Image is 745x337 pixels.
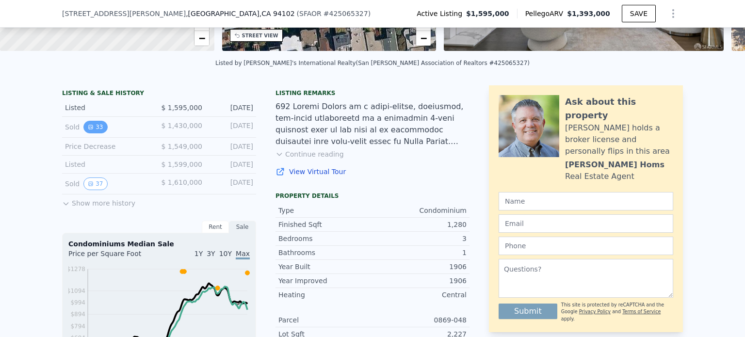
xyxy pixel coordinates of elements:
[297,9,371,18] div: ( )
[421,32,427,44] span: −
[565,159,664,171] div: [PERSON_NAME] Homs
[278,315,372,325] div: Parcel
[202,221,229,233] div: Rent
[417,9,466,18] span: Active Listing
[161,143,202,150] span: $ 1,549,000
[67,288,85,294] tspan: $1094
[210,121,253,133] div: [DATE]
[372,262,467,272] div: 1906
[161,178,202,186] span: $ 1,610,000
[622,5,656,22] button: SAVE
[499,237,673,255] input: Phone
[83,121,107,133] button: View historical data
[565,122,673,157] div: [PERSON_NAME] holds a broker license and personally flips in this area
[215,60,530,66] div: Listed by [PERSON_NAME]'s International Realty (San [PERSON_NAME] Association of Realtors #425065...
[275,149,344,159] button: Continue reading
[324,10,368,17] span: # 425065327
[278,262,372,272] div: Year Built
[299,10,322,17] span: SFAOR
[242,32,278,39] div: STREET VIEW
[567,10,610,17] span: $1,393,000
[210,177,253,190] div: [DATE]
[194,250,203,257] span: 1Y
[372,220,467,229] div: 1,280
[565,95,673,122] div: Ask about this property
[499,214,673,233] input: Email
[210,160,253,169] div: [DATE]
[278,206,372,215] div: Type
[372,234,467,243] div: 3
[525,9,567,18] span: Pellego ARV
[83,177,107,190] button: View historical data
[278,276,372,286] div: Year Improved
[278,248,372,257] div: Bathrooms
[416,31,431,46] a: Zoom out
[161,104,202,112] span: $ 1,595,000
[62,194,135,208] button: Show more history
[65,121,151,133] div: Sold
[68,249,159,264] div: Price per Square Foot
[207,250,215,257] span: 3Y
[664,4,683,23] button: Show Options
[275,89,470,97] div: Listing remarks
[372,276,467,286] div: 1906
[278,220,372,229] div: Finished Sqft
[278,290,372,300] div: Heating
[198,32,205,44] span: −
[210,103,253,112] div: [DATE]
[499,192,673,210] input: Name
[65,142,151,151] div: Price Decrease
[372,315,467,325] div: 0869-048
[68,239,250,249] div: Condominiums Median Sale
[62,89,256,99] div: LISTING & SALE HISTORY
[466,9,509,18] span: $1,595,000
[219,250,232,257] span: 10Y
[372,248,467,257] div: 1
[70,323,85,330] tspan: $794
[65,103,151,112] div: Listed
[236,250,250,259] span: Max
[622,309,661,314] a: Terms of Service
[65,177,151,190] div: Sold
[372,206,467,215] div: Condominium
[70,299,85,306] tspan: $994
[372,290,467,300] div: Central
[229,221,256,233] div: Sale
[579,309,611,314] a: Privacy Policy
[561,302,673,322] div: This site is protected by reCAPTCHA and the Google and apply.
[70,311,85,318] tspan: $894
[67,266,85,273] tspan: $1278
[194,31,209,46] a: Zoom out
[278,234,372,243] div: Bedrooms
[210,142,253,151] div: [DATE]
[275,101,470,147] div: 692 Loremi Dolors am c adipi-elitse, doeiusmod, tem-incid utlaboreetd ma a enimadmin 4-veni quisn...
[275,167,470,177] a: View Virtual Tour
[499,304,557,319] button: Submit
[275,192,470,200] div: Property details
[65,160,151,169] div: Listed
[186,9,294,18] span: , [GEOGRAPHIC_DATA]
[565,171,634,182] div: Real Estate Agent
[259,10,295,17] span: , CA 94102
[161,160,202,168] span: $ 1,599,000
[161,122,202,129] span: $ 1,430,000
[62,9,186,18] span: [STREET_ADDRESS][PERSON_NAME]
